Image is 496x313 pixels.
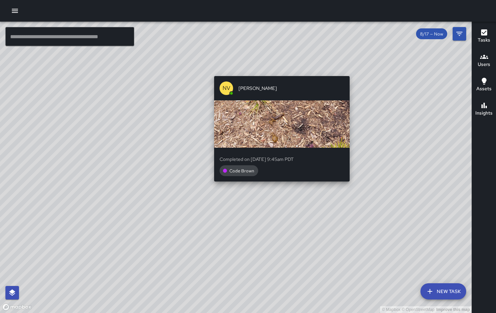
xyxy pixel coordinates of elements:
span: 8/17 — Now [416,31,447,37]
button: New Task [420,283,466,299]
h6: Tasks [478,37,490,44]
button: Tasks [472,24,496,49]
button: Filters [453,27,466,41]
button: Users [472,49,496,73]
h6: Users [478,61,490,68]
h6: Assets [476,85,492,93]
span: [PERSON_NAME] [239,85,344,92]
h6: Insights [475,110,493,117]
p: Completed on [DATE] 9:45am PDT [220,156,344,163]
p: NV [223,84,230,92]
button: NV[PERSON_NAME]Completed on [DATE] 9:45am PDTCode Brown [214,76,350,182]
button: Insights [472,97,496,122]
span: Code Brown [225,168,258,174]
button: Assets [472,73,496,97]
